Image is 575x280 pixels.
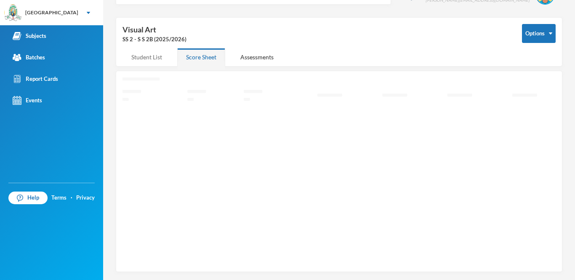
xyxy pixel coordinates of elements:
img: logo [5,5,21,21]
div: Report Cards [13,75,58,83]
div: Assessments [232,48,282,66]
a: Help [8,192,48,204]
div: Batches [13,53,45,62]
a: Terms [51,194,67,202]
div: Events [13,96,42,105]
div: Score Sheet [177,48,225,66]
div: Student List [122,48,171,66]
svg: Loading interface... [122,77,556,263]
div: SS 2 - S S 2B (2025/2026) [122,35,509,44]
div: [GEOGRAPHIC_DATA] [25,9,78,16]
button: Options [522,24,556,43]
a: Privacy [76,194,95,202]
div: · [71,194,72,202]
div: Visual Art [122,24,509,44]
div: Subjects [13,32,46,40]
